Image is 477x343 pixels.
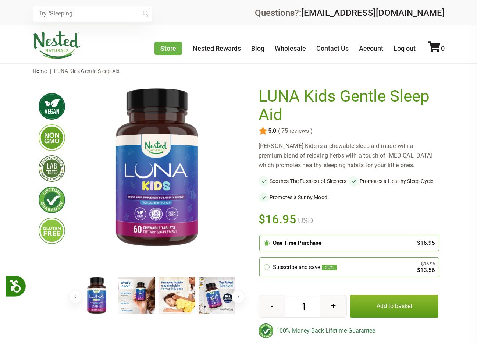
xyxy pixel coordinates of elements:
a: Account [359,45,383,52]
img: lifetimeguarantee [39,187,65,213]
span: 5.0 [267,128,276,134]
span: 0 [441,45,445,52]
span: LUNA Kids Gentle Sleep Aid [54,68,120,74]
img: LUNA Kids Gentle Sleep Aid [159,277,195,314]
a: Store [154,42,182,55]
a: Blog [251,45,264,52]
button: Add to basket [350,295,438,318]
img: badge-lifetimeguarantee-color.svg [259,323,273,338]
li: Promotes a Healthy Sleep Cycle [349,176,439,186]
div: [PERSON_NAME] Kids is a chewable sleep aid made with a premium blend of relaxing herbs with a tou... [259,141,438,170]
a: Wholesale [275,45,306,52]
a: Contact Us [316,45,349,52]
img: LUNA Kids Gentle Sleep Aid [118,277,155,314]
li: Soothes The Fussiest of Sleepers [259,176,349,186]
img: gmofree [39,124,65,151]
span: | [48,68,53,74]
a: Nested Rewards [193,45,241,52]
button: Next [232,290,245,303]
button: - [259,295,285,317]
button: + [320,295,346,317]
button: Previous [69,290,82,303]
img: LUNA Kids Gentle Sleep Aid [78,277,115,314]
span: $16.95 [259,211,296,227]
img: vegan [39,93,65,120]
span: USD [296,216,313,225]
nav: breadcrumbs [33,64,445,78]
input: Try "Sleeping" [33,6,152,22]
img: glutenfree [39,218,65,244]
a: 0 [428,45,445,52]
h1: LUNA Kids Gentle Sleep Aid [259,87,435,124]
a: Log out [394,45,416,52]
a: [EMAIL_ADDRESS][DOMAIN_NAME] [301,8,445,18]
img: star.svg [259,127,267,135]
div: 100% Money Back Lifetime Guarantee [259,323,438,338]
div: Questions?: [255,8,445,17]
img: thirdpartytested [39,155,65,182]
li: Promotes a Sunny Mood [259,192,349,202]
img: LUNA Kids Gentle Sleep Aid [77,87,237,247]
img: LUNA Kids Gentle Sleep Aid [199,277,235,314]
a: Home [33,68,47,74]
span: ( 75 reviews ) [276,128,313,134]
img: Nested Naturals [33,31,81,59]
